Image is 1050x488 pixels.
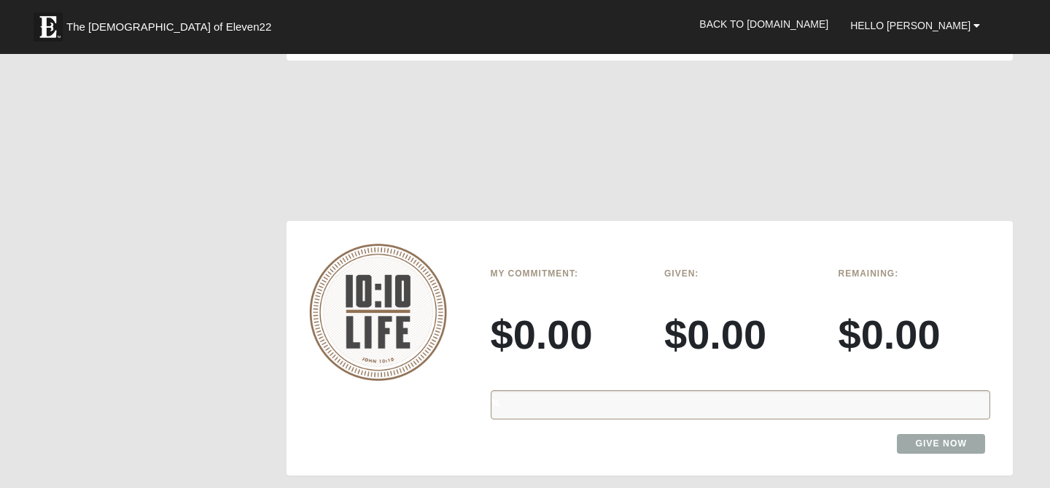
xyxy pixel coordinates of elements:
[688,6,839,42] a: Back to [DOMAIN_NAME]
[309,244,447,381] img: 10-10-Life-logo-round-no-scripture.png
[839,7,991,44] a: Hello [PERSON_NAME]
[850,20,971,31] span: Hello [PERSON_NAME]
[491,310,643,359] h3: $0.00
[34,12,63,42] img: Eleven22 logo
[664,310,817,359] h3: $0.00
[897,434,985,454] a: Give Now
[839,268,991,279] h6: Remaining:
[26,5,318,42] a: The [DEMOGRAPHIC_DATA] of Eleven22
[839,310,991,359] h3: $0.00
[66,20,271,34] span: The [DEMOGRAPHIC_DATA] of Eleven22
[491,268,643,279] h6: My Commitment:
[664,268,817,279] h6: Given:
